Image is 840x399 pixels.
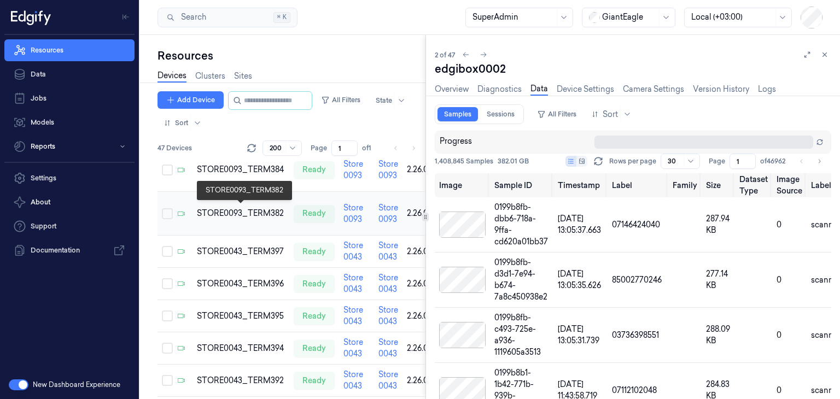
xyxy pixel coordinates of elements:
span: 47 Devices [157,143,192,153]
div: Progress [440,136,594,149]
a: Settings [4,167,135,189]
a: Devices [157,70,186,83]
a: Store 0043 [378,273,398,294]
th: Size [702,173,735,197]
div: 0199b8fb-d3d1-7e94-b674-7a8c450938e2 [494,257,549,303]
a: Store 0043 [343,273,363,294]
span: of 46962 [760,156,785,166]
div: 0199b8fb-dbb6-718a-9ffa-cd620a01bb37 [494,202,549,248]
a: Samples [437,107,478,121]
a: Clusters [195,71,225,82]
button: Select row [162,246,173,257]
div: STORE0043_TERM397 [197,246,285,257]
a: Documentation [4,239,135,261]
button: Select row [162,343,173,354]
div: ready [294,307,335,325]
a: Diagnostics [477,84,522,95]
button: Go to next page [812,154,827,169]
a: Store 0093 [343,159,363,180]
button: Search⌘K [157,8,297,27]
a: Models [4,112,135,133]
td: 0 [772,308,807,363]
div: STORE0043_TERM396 [197,278,285,290]
span: of 1 [362,143,380,153]
div: ready [294,205,335,222]
th: Image Source [772,173,807,197]
div: ready [294,161,335,179]
div: Resources [157,48,425,63]
div: STORE0043_TERM394 [197,343,285,354]
div: ready [294,243,335,260]
span: Page [709,156,725,166]
a: Sites [234,71,252,82]
a: Logs [758,84,776,95]
div: STORE0093_TERM382 [197,208,285,219]
th: Timestamp [553,173,608,197]
a: Store 0093 [343,203,363,224]
p: Rows per page [609,156,656,166]
div: 2.26.0 [407,343,435,354]
div: 2.26.0 [407,375,435,386]
a: Version History [693,84,749,95]
th: Label [608,173,668,197]
span: 382.01 GB [498,156,529,166]
div: 2.26.0 [407,164,435,175]
button: Select row [162,375,173,386]
div: STORE0043_TERM392 [197,375,285,386]
a: Store 0043 [378,240,398,262]
td: 0 [772,197,807,253]
span: [DATE] 13:05:31.739 [558,324,599,345]
a: Store 0043 [378,337,398,359]
a: Device Settings [557,84,614,95]
td: 287.94 KB [702,197,735,253]
a: Data [4,63,135,85]
span: [DATE] 13:05:37.663 [558,214,601,235]
span: 2 of 47 [435,50,455,60]
button: Add Device [157,91,224,109]
button: Reports [4,136,135,157]
th: Dataset Type [735,173,772,197]
span: 1,408,845 Samples [435,156,493,166]
button: Select row [162,208,173,219]
div: ready [294,339,335,357]
a: Store 0043 [343,337,363,359]
a: Jobs [4,87,135,109]
td: 277.14 KB [702,253,735,308]
div: ready [294,275,335,292]
a: Store 0043 [343,305,363,326]
td: 0 [772,253,807,308]
div: 2.26.0 [407,310,435,322]
div: 2.26.0 [407,278,435,290]
td: 85002770246 [608,253,668,308]
div: STORE0093_TERM384 [197,164,285,175]
div: STORE0043_TERM395 [197,310,285,322]
a: Camera Settings [623,84,684,95]
th: Sample ID [490,173,553,197]
div: 2.26.0 [407,246,435,257]
button: Toggle Navigation [117,8,135,26]
a: Sessions [480,107,521,121]
a: Data [530,83,548,96]
button: Select row [162,165,173,175]
button: All Filters [533,105,581,123]
nav: pagination [794,154,827,169]
a: Support [4,215,135,237]
a: Store 0043 [378,305,398,326]
div: edgibox0002 [435,61,831,77]
button: All Filters [317,91,365,109]
th: Image [435,173,490,197]
a: Store 0043 [343,369,363,391]
a: Store 0043 [343,240,363,262]
th: Family [668,173,702,197]
td: 07146424040 [608,197,668,253]
a: Resources [4,39,135,61]
button: About [4,191,135,213]
a: Store 0043 [378,369,398,391]
nav: pagination [388,140,421,156]
a: Overview [435,84,469,95]
button: Select row [162,310,173,321]
span: Page [311,143,327,153]
span: [DATE] 13:05:35.626 [558,269,601,290]
a: Store 0093 [378,203,398,224]
div: 2.26.0 [407,208,435,219]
